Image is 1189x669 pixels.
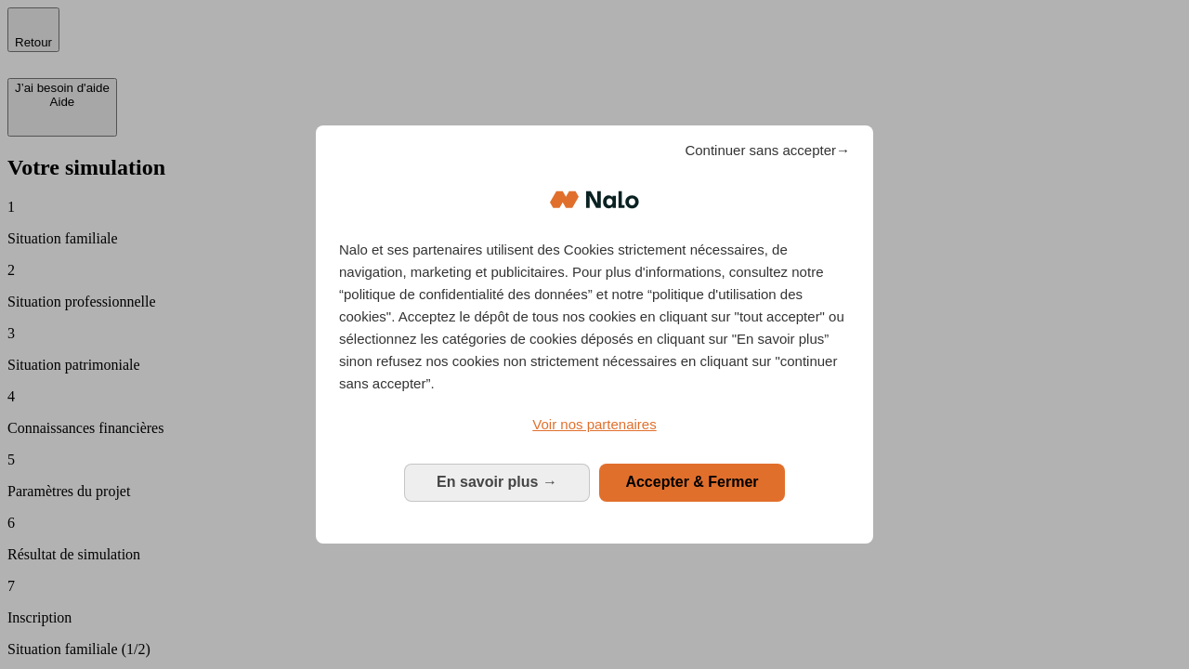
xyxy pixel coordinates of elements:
span: Voir nos partenaires [532,416,656,432]
p: Nalo et ses partenaires utilisent des Cookies strictement nécessaires, de navigation, marketing e... [339,239,850,395]
div: Bienvenue chez Nalo Gestion du consentement [316,125,873,543]
span: Continuer sans accepter→ [685,139,850,162]
img: Logo [550,172,639,228]
a: Voir nos partenaires [339,413,850,436]
span: Accepter & Fermer [625,474,758,490]
span: En savoir plus → [437,474,557,490]
button: Accepter & Fermer: Accepter notre traitement des données et fermer [599,464,785,501]
button: En savoir plus: Configurer vos consentements [404,464,590,501]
